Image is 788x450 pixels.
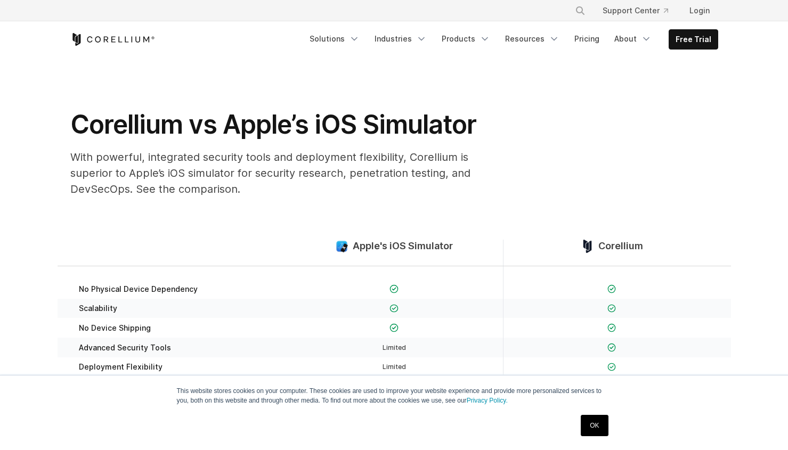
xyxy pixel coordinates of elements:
[79,362,163,372] span: Deployment Flexibility
[79,323,151,333] span: No Device Shipping
[594,1,677,20] a: Support Center
[607,343,616,352] img: Checkmark
[608,29,658,48] a: About
[389,323,399,332] img: Checkmark
[607,304,616,313] img: Checkmark
[581,415,608,436] a: OK
[467,397,508,404] a: Privacy Policy.
[669,30,718,49] a: Free Trial
[353,240,453,252] span: Apple's iOS Simulator
[568,29,606,48] a: Pricing
[389,284,399,293] img: Checkmark
[79,343,171,353] span: Advanced Security Tools
[562,1,718,20] div: Navigation Menu
[79,304,117,313] span: Scalability
[607,323,616,332] img: Checkmark
[607,363,616,372] img: Checkmark
[598,240,643,252] span: Corellium
[389,304,399,313] img: Checkmark
[70,109,497,141] h1: Corellium vs Apple’s iOS Simulator
[571,1,590,20] button: Search
[499,29,566,48] a: Resources
[383,343,406,351] span: Limited
[70,149,497,197] p: With powerful, integrated security tools and deployment flexibility, Corellium is superior to App...
[335,240,348,253] img: compare_ios-simulator--large
[681,1,718,20] a: Login
[607,284,616,293] img: Checkmark
[177,386,612,405] p: This website stores cookies on your computer. These cookies are used to improve your website expe...
[368,29,433,48] a: Industries
[70,33,155,46] a: Corellium Home
[383,363,406,371] span: Limited
[303,29,366,48] a: Solutions
[79,284,198,294] span: No Physical Device Dependency
[435,29,497,48] a: Products
[303,29,718,50] div: Navigation Menu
